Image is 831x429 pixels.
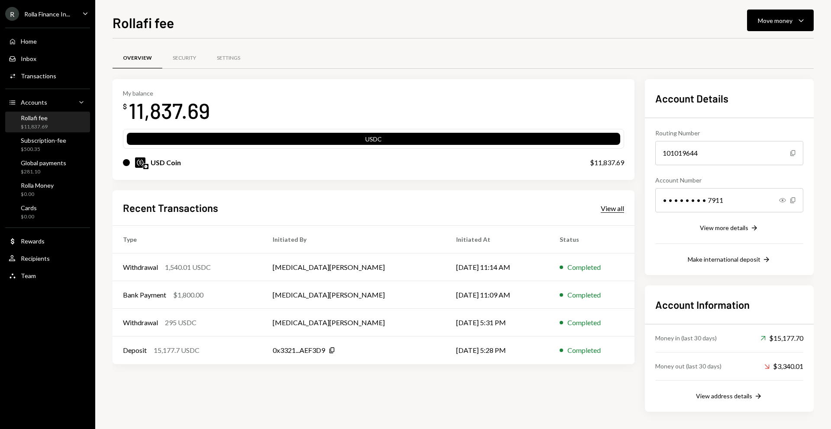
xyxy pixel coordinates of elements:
[123,201,218,215] h2: Recent Transactions
[206,47,251,69] a: Settings
[655,298,803,312] h2: Account Information
[165,317,196,328] div: 295 USDC
[5,157,90,177] a: Global payments$281.10
[154,345,200,355] div: 15,177.7 USDC
[21,255,50,262] div: Recipients
[601,204,624,213] div: View all
[113,47,162,69] a: Overview
[655,362,721,371] div: Money out (last 30 days)
[5,233,90,249] a: Rewards
[21,72,56,80] div: Transactions
[113,226,262,253] th: Type
[446,281,549,309] td: [DATE] 11:09 AM
[5,268,90,283] a: Team
[747,10,814,31] button: Move money
[21,55,36,62] div: Inbox
[165,262,211,272] div: 1,540.01 USDC
[758,16,792,25] div: Move money
[151,157,181,168] div: USD Coin
[123,54,152,62] div: Overview
[655,141,803,165] div: 101019644
[123,290,166,300] div: Bank Payment
[21,123,48,131] div: $11,837.69
[123,345,147,355] div: Deposit
[262,253,446,281] td: [MEDICAL_DATA][PERSON_NAME]
[24,10,70,18] div: Rolla Finance In...
[5,202,90,222] a: Cards$0.00
[655,91,803,106] h2: Account Details
[5,51,90,66] a: Inbox
[113,14,174,31] h1: Rollafi fee
[262,309,446,336] td: [MEDICAL_DATA][PERSON_NAME]
[567,262,601,272] div: Completed
[5,94,90,110] a: Accounts
[446,226,549,253] th: Initiated At
[5,250,90,266] a: Recipients
[143,164,148,169] img: base-mainnet
[567,345,601,355] div: Completed
[127,134,620,147] div: USDC
[590,157,624,168] div: $11,837.69
[273,345,325,355] div: 0x3321...AEF3D9
[567,290,601,300] div: Completed
[5,33,90,49] a: Home
[700,224,759,233] button: View more details
[21,213,37,221] div: $0.00
[21,272,36,279] div: Team
[446,336,549,364] td: [DATE] 5:28 PM
[162,47,206,69] a: Security
[123,90,210,97] div: My balance
[567,317,601,328] div: Completed
[123,262,158,272] div: Withdrawal
[21,191,54,198] div: $0.00
[5,7,19,21] div: R
[760,333,803,343] div: $15,177.70
[700,224,748,231] div: View more details
[655,333,717,343] div: Money in (last 30 days)
[655,188,803,212] div: • • • • • • • • 7911
[21,159,66,166] div: Global payments
[21,168,66,176] div: $281.10
[446,309,549,336] td: [DATE] 5:31 PM
[446,253,549,281] td: [DATE] 11:14 AM
[549,226,635,253] th: Status
[21,182,54,189] div: Rolla Money
[21,204,37,211] div: Cards
[135,157,145,168] img: USDC
[173,290,203,300] div: $1,800.00
[123,317,158,328] div: Withdrawal
[655,176,803,185] div: Account Number
[5,179,90,200] a: Rolla Money$0.00
[123,102,127,111] div: $
[21,237,45,245] div: Rewards
[5,134,90,155] a: Subscription-fee$500.35
[173,54,196,62] div: Security
[217,54,240,62] div: Settings
[696,392,763,401] button: View address details
[655,128,803,138] div: Routing Number
[5,68,90,83] a: Transactions
[21,137,66,144] div: Subscription-fee
[129,97,210,124] div: 11,837.69
[688,255,771,265] button: Make international deposit
[21,99,47,106] div: Accounts
[21,38,37,45] div: Home
[696,392,752,400] div: View address details
[601,203,624,213] a: View all
[21,146,66,153] div: $500.35
[262,281,446,309] td: [MEDICAL_DATA][PERSON_NAME]
[262,226,446,253] th: Initiated By
[764,361,803,371] div: $3,340.01
[21,114,48,122] div: Rollafi fee
[688,256,760,263] div: Make international deposit
[5,112,90,132] a: Rollafi fee$11,837.69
